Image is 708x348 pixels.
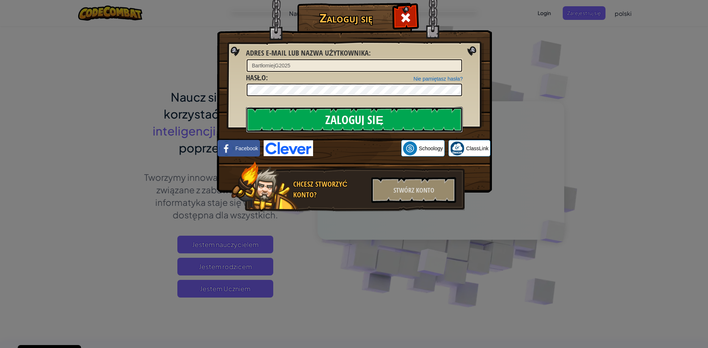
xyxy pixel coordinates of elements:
[320,10,372,26] font: Zaloguj się
[369,48,371,58] font: :
[313,140,401,157] iframe: Przycisk Zaloguj się przez Google
[293,179,347,200] font: Chcesz stworzyć konto?
[264,140,313,156] img: clever-logo-blue.png
[419,145,443,151] font: Schoology
[403,141,417,155] img: schoology.png
[235,145,258,151] font: Facebook
[219,141,233,155] img: facebook_small.png
[393,186,434,195] font: Stwórz konto
[466,145,489,151] font: ClassLink
[450,141,464,155] img: classlink-logo-small.png
[246,107,463,133] input: Zaloguj się
[266,73,268,82] font: :
[246,73,266,82] font: Hasło
[413,76,463,82] a: Nie pamiętasz hasła?
[246,48,369,58] font: Adres e-mail lub nazwa użytkownika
